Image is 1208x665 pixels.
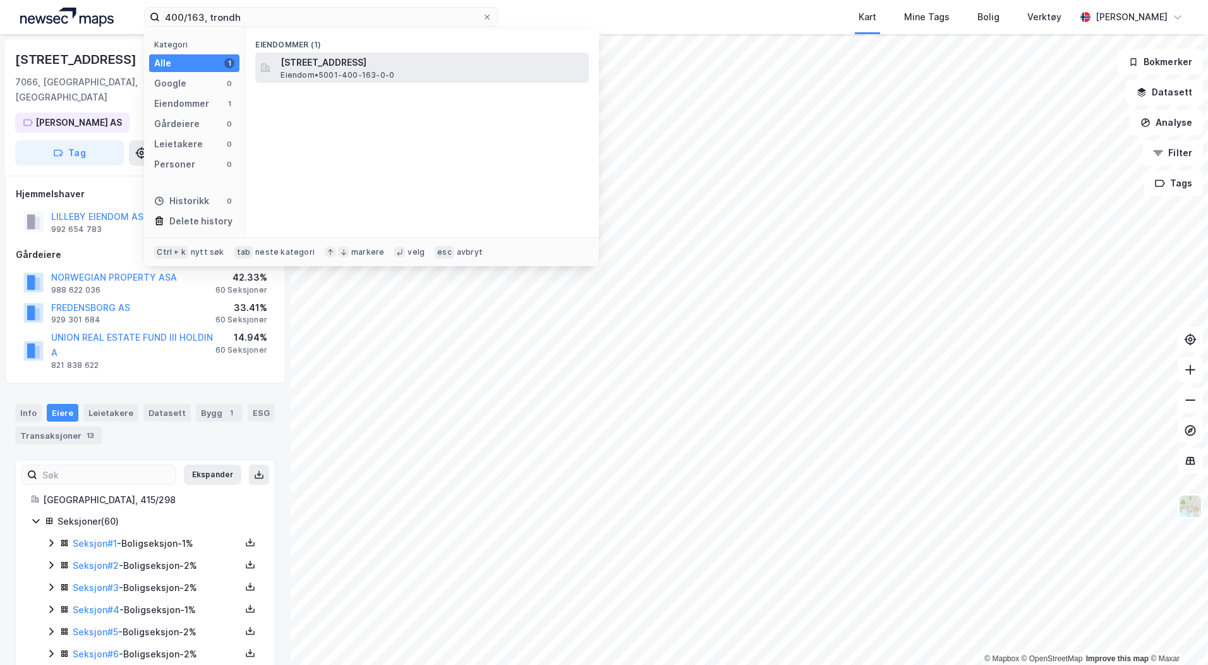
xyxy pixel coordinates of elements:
[84,429,97,442] div: 13
[73,647,241,662] div: - Boligseksjon - 2%
[224,99,234,109] div: 1
[281,55,584,70] span: [STREET_ADDRESS]
[154,157,195,172] div: Personer
[154,193,209,209] div: Historikk
[1144,171,1203,196] button: Tags
[224,159,234,169] div: 0
[73,602,241,618] div: - Boligseksjon - 1%
[160,8,482,27] input: Søk på adresse, matrikkel, gårdeiere, leietakere eller personer
[51,285,100,295] div: 988 622 036
[154,56,171,71] div: Alle
[73,558,241,573] div: - Boligseksjon - 2%
[154,246,188,259] div: Ctrl + k
[234,246,253,259] div: tab
[215,330,267,345] div: 14.94%
[1130,110,1203,135] button: Analyse
[215,270,267,285] div: 42.33%
[154,96,209,111] div: Eiendommer
[245,30,599,52] div: Eiendommer (1)
[154,137,203,152] div: Leietakere
[15,404,42,422] div: Info
[169,214,233,229] div: Delete history
[859,9,876,25] div: Kart
[73,649,119,659] a: Seksjon#6
[35,115,122,130] div: [PERSON_NAME] AS
[1178,494,1202,518] img: Z
[73,560,119,571] a: Seksjon#2
[16,247,275,262] div: Gårdeiere
[457,247,483,257] div: avbryt
[15,427,102,444] div: Transaksjoner
[73,626,118,637] a: Seksjon#5
[154,76,186,91] div: Google
[1142,140,1203,166] button: Filter
[51,224,102,235] div: 992 654 783
[255,247,315,257] div: neste kategori
[408,247,425,257] div: velg
[16,186,275,202] div: Hjemmelshaver
[215,285,267,295] div: 60 Seksjoner
[47,404,78,422] div: Eiere
[73,625,241,640] div: - Boligseksjon - 2%
[15,140,124,166] button: Tag
[73,536,241,551] div: - Boligseksjon - 1%
[73,604,119,615] a: Seksjon#4
[51,315,100,325] div: 929 301 684
[977,9,1000,25] div: Bolig
[15,49,139,70] div: [STREET_ADDRESS]
[154,40,239,49] div: Kategori
[224,58,234,68] div: 1
[435,246,454,259] div: esc
[184,465,241,485] button: Ekspander
[215,315,267,325] div: 60 Seksjoner
[20,8,114,27] img: logo.a4113a55bc3d86da70a041830d287a7e.svg
[248,404,275,422] div: ESG
[73,582,119,593] a: Seksjon#3
[51,360,99,370] div: 821 838 622
[1096,9,1168,25] div: [PERSON_NAME]
[196,404,243,422] div: Bygg
[281,70,394,80] span: Eiendom • 5001-400-163-0-0
[1086,654,1149,663] a: Improve this map
[37,465,176,484] input: Søk
[225,406,238,419] div: 1
[1126,80,1203,105] button: Datasett
[1145,604,1208,665] iframe: Chat Widget
[351,247,384,257] div: markere
[215,300,267,315] div: 33.41%
[224,119,234,129] div: 0
[224,139,234,149] div: 0
[143,404,191,422] div: Datasett
[224,78,234,88] div: 0
[73,580,241,595] div: - Boligseksjon - 2%
[73,538,117,549] a: Seksjon#1
[215,345,267,355] div: 60 Seksjoner
[1118,49,1203,75] button: Bokmerker
[1145,604,1208,665] div: Kontrollprogram for chat
[224,196,234,206] div: 0
[1027,9,1061,25] div: Verktøy
[57,514,260,529] div: Seksjoner ( 60 )
[83,404,138,422] div: Leietakere
[191,247,224,257] div: nytt søk
[1022,654,1083,663] a: OpenStreetMap
[984,654,1019,663] a: Mapbox
[154,116,200,131] div: Gårdeiere
[43,492,260,508] div: [GEOGRAPHIC_DATA], 415/298
[15,75,176,105] div: 7066, [GEOGRAPHIC_DATA], [GEOGRAPHIC_DATA]
[904,9,950,25] div: Mine Tags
